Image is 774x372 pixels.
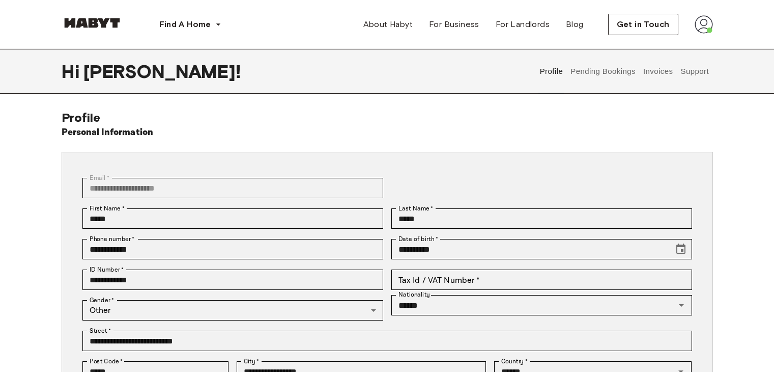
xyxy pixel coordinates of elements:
[695,15,713,34] img: avatar
[671,239,691,259] button: Choose date, selected date is May 11, 2004
[83,61,241,82] span: [PERSON_NAME] !
[566,18,584,31] span: Blog
[82,178,383,198] div: You can't change your email address at the moment. Please reach out to customer support in case y...
[538,49,564,94] button: Profile
[159,18,211,31] span: Find A Home
[151,14,230,35] button: Find A Home
[429,18,479,31] span: For Business
[90,326,111,335] label: Street
[398,290,430,299] label: Nationality
[674,298,689,312] button: Open
[536,49,712,94] div: user profile tabs
[62,61,83,82] span: Hi
[558,14,592,35] a: Blog
[501,357,528,366] label: Country
[62,125,154,140] h6: Personal Information
[62,110,101,125] span: Profile
[608,14,678,35] button: Get in Touch
[82,300,383,321] div: Other
[90,173,109,182] label: Email
[496,18,550,31] span: For Landlords
[617,18,670,31] span: Get in Touch
[355,14,421,35] a: About Habyt
[488,14,558,35] a: For Landlords
[398,204,434,213] label: Last Name
[90,204,125,213] label: First Name
[62,18,123,28] img: Habyt
[90,265,124,274] label: ID Number
[569,49,637,94] button: Pending Bookings
[244,357,260,366] label: City
[398,234,438,244] label: Date of birth
[642,49,674,94] button: Invoices
[679,49,710,94] button: Support
[90,296,114,305] label: Gender
[90,234,135,244] label: Phone number
[90,357,123,366] label: Post Code
[421,14,488,35] a: For Business
[363,18,413,31] span: About Habyt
